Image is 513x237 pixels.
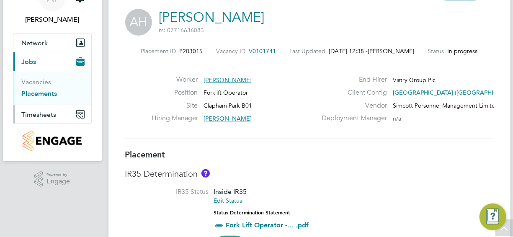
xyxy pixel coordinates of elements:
[125,9,152,36] span: AH
[290,47,326,55] label: Last Updated
[448,47,478,55] span: In progress
[13,52,91,71] button: Jobs
[214,188,247,196] span: Inside IR35
[152,75,198,84] label: Worker
[22,58,36,66] span: Jobs
[201,169,210,178] button: About IR35
[46,178,70,185] span: Engage
[479,204,506,230] button: Engage Resource Center
[22,111,57,118] span: Timesheets
[23,131,82,151] img: countryside-properties-logo-retina.png
[13,71,91,105] div: Jobs
[226,221,309,229] a: Fork Lift Operator -... .pdf
[159,9,265,26] a: [PERSON_NAME]
[214,197,242,204] a: Edit Status
[317,88,387,97] label: Client Config
[204,76,252,84] span: [PERSON_NAME]
[22,39,48,47] span: Network
[46,171,70,178] span: Powered by
[125,188,209,196] label: IR35 Status
[180,47,203,55] span: P203015
[125,168,494,179] h3: IR35 Determination
[204,89,248,96] span: Forklift Operator
[34,171,70,187] a: Powered byEngage
[152,88,198,97] label: Position
[13,131,92,151] a: Go to home page
[152,114,198,123] label: Hiring Manager
[204,115,252,122] span: [PERSON_NAME]
[249,47,276,55] span: V0101741
[204,102,252,109] span: Clapham Park B01
[393,76,436,84] span: Vistry Group Plc
[141,47,176,55] label: Placement ID
[393,102,499,109] span: Simcott Personnel Management Limited
[214,210,291,216] strong: Status Determination Statement
[368,47,415,55] span: [PERSON_NAME]
[152,101,198,110] label: Site
[317,114,387,123] label: Deployment Manager
[217,47,246,55] label: Vacancy ID
[125,149,165,160] b: Placement
[22,90,57,98] a: Placements
[317,101,387,110] label: Vendor
[393,115,401,122] span: n/a
[13,33,91,52] button: Network
[329,47,368,55] span: [DATE] 12:38 -
[22,78,52,86] a: Vacancies
[13,105,91,124] button: Timesheets
[159,26,204,34] span: m: 07716636083
[13,15,92,25] span: Adrian Iacob
[317,75,387,84] label: End Hirer
[428,47,444,55] label: Status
